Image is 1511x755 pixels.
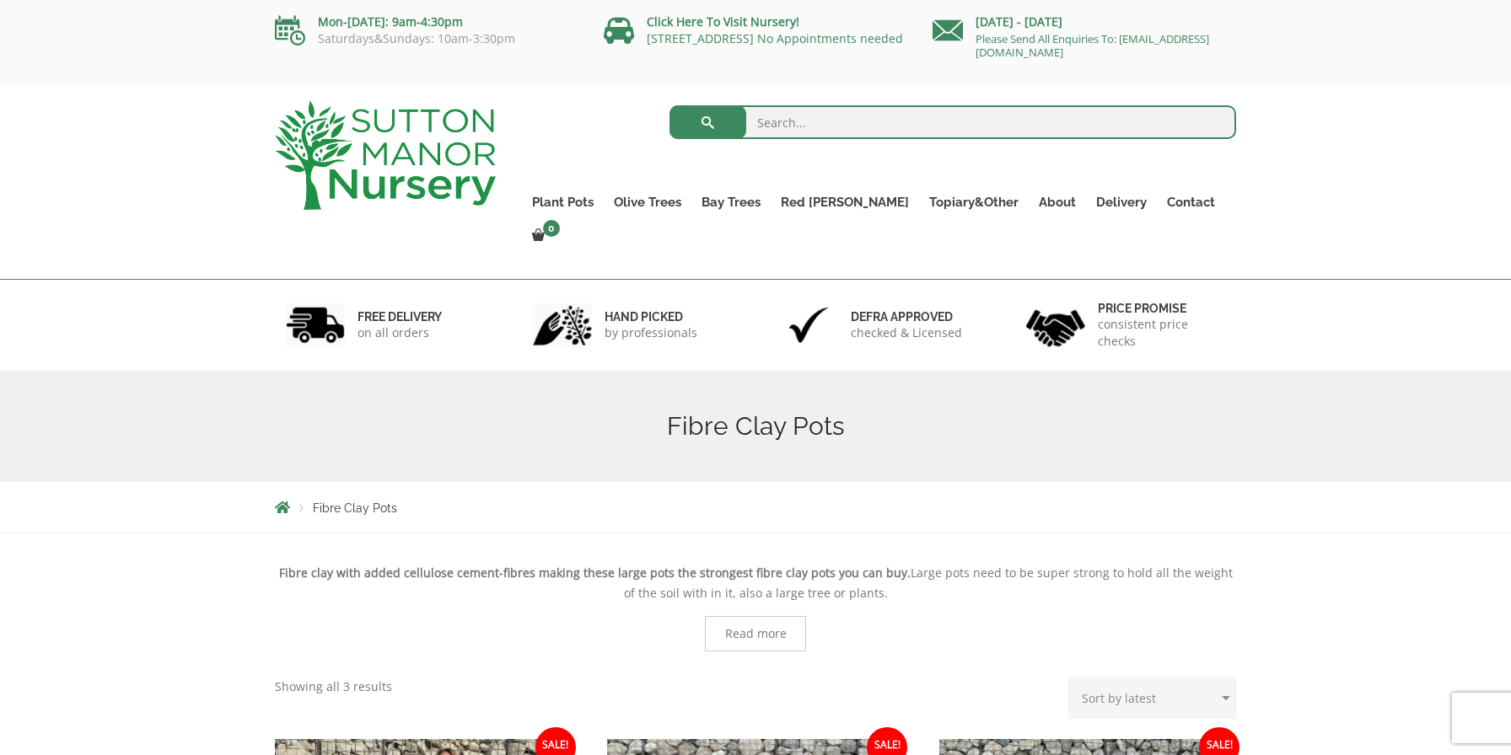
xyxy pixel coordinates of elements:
[275,677,392,697] p: Showing all 3 results
[1157,190,1225,214] a: Contact
[647,30,903,46] a: [STREET_ADDRESS] No Appointments needed
[275,32,578,46] p: Saturdays&Sundays: 10am-3:30pm
[275,411,1236,442] h1: Fibre Clay Pots
[851,309,962,324] h6: Defra approved
[851,324,962,341] p: checked & Licensed
[647,13,799,29] a: Click Here To Visit Nursery!
[976,31,1209,60] a: Please Send All Enquiries To: [EMAIL_ADDRESS][DOMAIN_NAME]
[358,309,442,324] h6: FREE DELIVERY
[771,190,919,214] a: Red [PERSON_NAME]
[279,565,911,581] strong: Fibre clay with added cellulose cement-fibres making these large pots the strongest fibre clay po...
[275,563,1236,603] p: Large pots need to be super strong to hold all the weight of the soil with in it, also a large tr...
[779,303,838,346] img: 3.jpg
[313,501,397,515] span: Fibre Clay Pots
[275,501,1236,514] nav: Breadcrumbs
[691,190,771,214] a: Bay Trees
[543,220,560,237] span: 0
[604,190,691,214] a: Olive Trees
[605,309,697,324] h6: hand picked
[1068,677,1236,719] select: Shop order
[1029,190,1086,214] a: About
[1026,299,1085,351] img: 4.jpg
[605,324,697,341] p: by professionals
[1098,316,1226,350] p: consistent price checks
[1098,301,1226,316] h6: Price promise
[275,101,496,210] img: logo
[1086,190,1157,214] a: Delivery
[286,303,345,346] img: 1.jpg
[358,324,442,341] p: on all orders
[533,303,592,346] img: 2.jpg
[522,190,604,214] a: Plant Pots
[725,628,787,640] span: Read more
[669,105,1237,139] input: Search...
[522,224,565,248] a: 0
[919,190,1029,214] a: Topiary&Other
[933,12,1236,32] p: [DATE] - [DATE]
[275,12,578,32] p: Mon-[DATE]: 9am-4:30pm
